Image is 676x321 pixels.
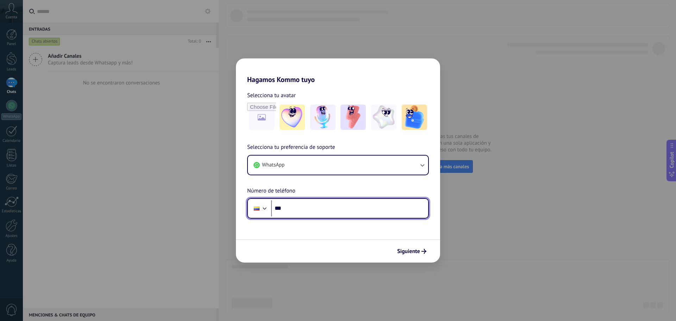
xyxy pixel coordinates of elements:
[280,105,305,130] img: -1.jpeg
[248,156,428,175] button: WhatsApp
[236,58,440,84] h2: Hagamos Kommo tuyo
[310,105,336,130] img: -2.jpeg
[262,162,284,169] span: WhatsApp
[402,105,427,130] img: -5.jpeg
[247,143,335,152] span: Selecciona tu preferencia de soporte
[247,187,295,196] span: Número de teléfono
[394,245,430,257] button: Siguiente
[247,91,296,100] span: Selecciona tu avatar
[250,201,263,216] div: Colombia: + 57
[340,105,366,130] img: -3.jpeg
[371,105,396,130] img: -4.jpeg
[397,249,420,254] span: Siguiente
